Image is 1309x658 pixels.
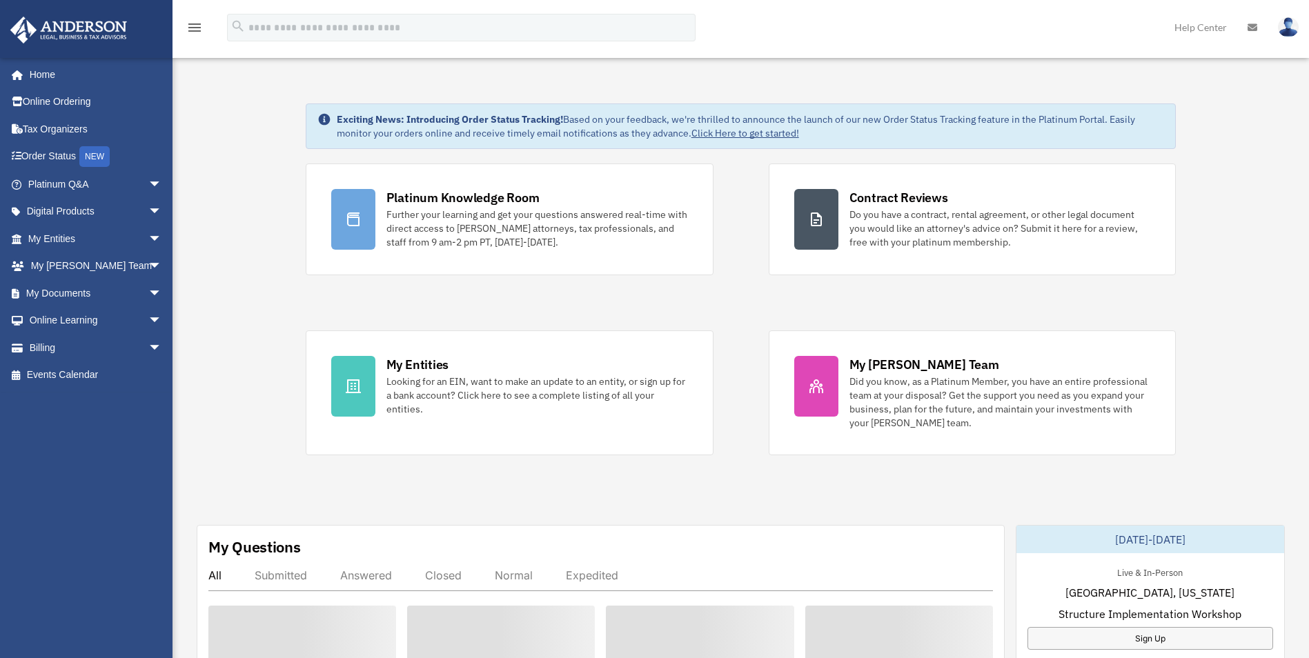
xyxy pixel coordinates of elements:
[849,208,1151,249] div: Do you have a contract, rental agreement, or other legal document you would like an attorney's ad...
[10,252,183,280] a: My [PERSON_NAME] Teamarrow_drop_down
[691,127,799,139] a: Click Here to get started!
[386,356,449,373] div: My Entities
[208,568,222,582] div: All
[148,334,176,362] span: arrow_drop_down
[6,17,131,43] img: Anderson Advisors Platinum Portal
[10,361,183,389] a: Events Calendar
[849,189,948,206] div: Contract Reviews
[10,307,183,335] a: Online Learningarrow_drop_down
[495,568,533,582] div: Normal
[148,225,176,253] span: arrow_drop_down
[10,334,183,361] a: Billingarrow_drop_down
[10,279,183,307] a: My Documentsarrow_drop_down
[255,568,307,582] div: Submitted
[186,19,203,36] i: menu
[849,356,999,373] div: My [PERSON_NAME] Team
[10,88,183,116] a: Online Ordering
[1027,627,1273,650] a: Sign Up
[425,568,462,582] div: Closed
[10,143,183,171] a: Order StatusNEW
[769,330,1177,455] a: My [PERSON_NAME] Team Did you know, as a Platinum Member, you have an entire professional team at...
[148,279,176,308] span: arrow_drop_down
[386,375,688,416] div: Looking for an EIN, want to make an update to an entity, or sign up for a bank account? Click her...
[148,252,176,281] span: arrow_drop_down
[148,307,176,335] span: arrow_drop_down
[386,208,688,249] div: Further your learning and get your questions answered real-time with direct access to [PERSON_NAM...
[10,170,183,198] a: Platinum Q&Aarrow_drop_down
[10,198,183,226] a: Digital Productsarrow_drop_down
[10,61,176,88] a: Home
[1278,17,1299,37] img: User Pic
[386,189,540,206] div: Platinum Knowledge Room
[79,146,110,167] div: NEW
[849,375,1151,430] div: Did you know, as a Platinum Member, you have an entire professional team at your disposal? Get th...
[306,330,713,455] a: My Entities Looking for an EIN, want to make an update to an entity, or sign up for a bank accoun...
[337,113,563,126] strong: Exciting News: Introducing Order Status Tracking!
[186,24,203,36] a: menu
[10,225,183,252] a: My Entitiesarrow_drop_down
[1065,584,1234,601] span: [GEOGRAPHIC_DATA], [US_STATE]
[340,568,392,582] div: Answered
[1106,564,1194,579] div: Live & In-Person
[148,170,176,199] span: arrow_drop_down
[566,568,618,582] div: Expedited
[337,112,1165,140] div: Based on your feedback, we're thrilled to announce the launch of our new Order Status Tracking fe...
[1059,606,1241,622] span: Structure Implementation Workshop
[10,115,183,143] a: Tax Organizers
[1016,526,1284,553] div: [DATE]-[DATE]
[148,198,176,226] span: arrow_drop_down
[306,163,713,275] a: Platinum Knowledge Room Further your learning and get your questions answered real-time with dire...
[769,163,1177,275] a: Contract Reviews Do you have a contract, rental agreement, or other legal document you would like...
[230,19,246,34] i: search
[208,537,301,557] div: My Questions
